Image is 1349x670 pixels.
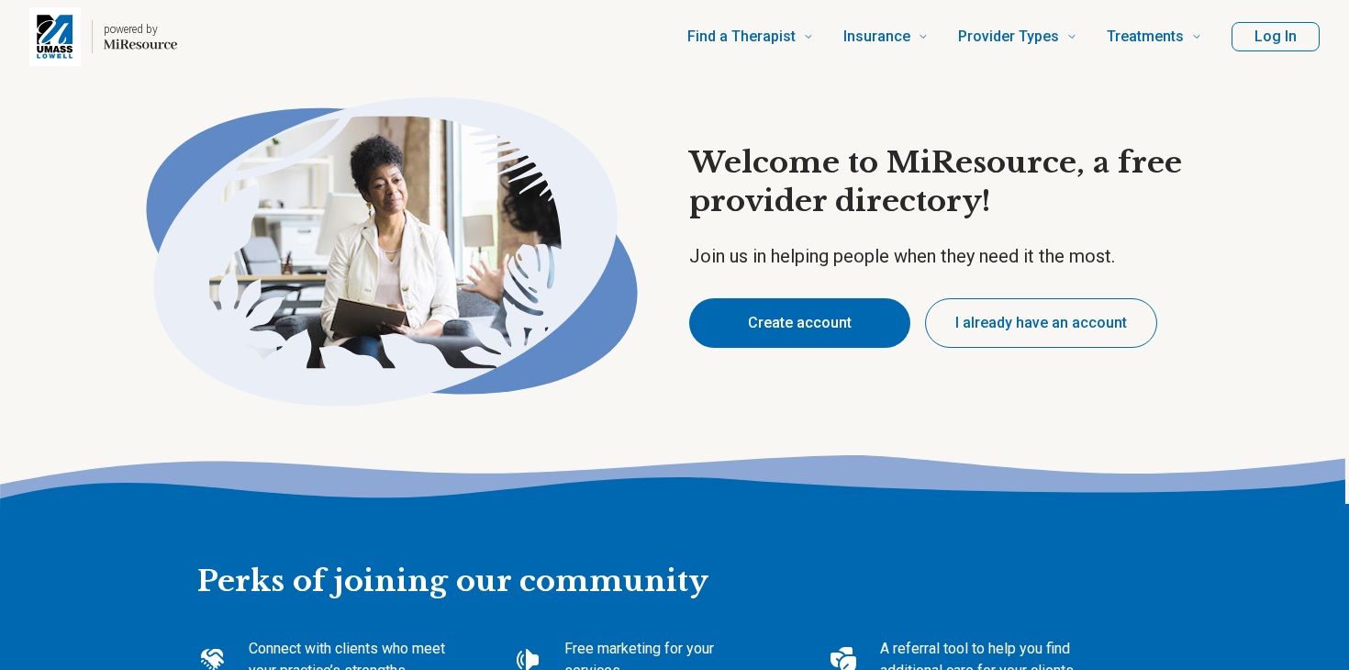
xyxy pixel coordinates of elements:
[689,243,1232,269] p: Join us in helping people when they need it the most.
[197,504,1152,601] h2: Perks of joining our community
[689,144,1232,220] h1: Welcome to MiResource, a free provider directory!
[843,24,910,50] span: Insurance
[104,22,177,37] p: powered by
[925,298,1157,348] button: I already have an account
[687,24,796,50] span: Find a Therapist
[689,298,910,348] button: Create account
[29,7,177,66] a: Home page
[958,24,1059,50] span: Provider Types
[1107,24,1184,50] span: Treatments
[1232,22,1320,51] button: Log In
